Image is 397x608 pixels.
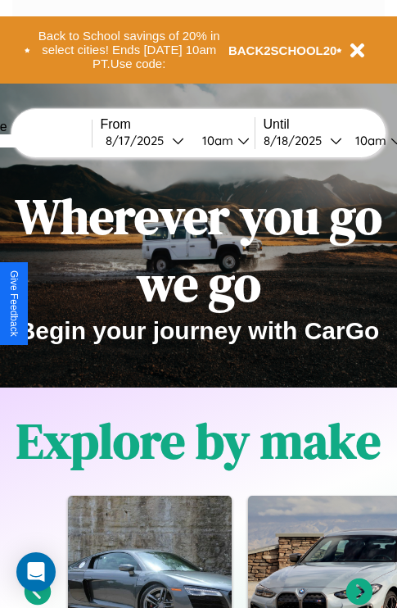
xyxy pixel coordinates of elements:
[16,552,56,592] div: Open Intercom Messenger
[101,132,189,149] button: 8/17/2025
[347,133,390,148] div: 10am
[194,133,237,148] div: 10am
[228,43,337,57] b: BACK2SCHOOL20
[16,407,381,474] h1: Explore by make
[8,270,20,337] div: Give Feedback
[106,133,172,148] div: 8 / 17 / 2025
[30,25,228,75] button: Back to School savings of 20% in select cities! Ends [DATE] 10am PT.Use code:
[189,132,255,149] button: 10am
[264,133,330,148] div: 8 / 18 / 2025
[101,117,255,132] label: From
